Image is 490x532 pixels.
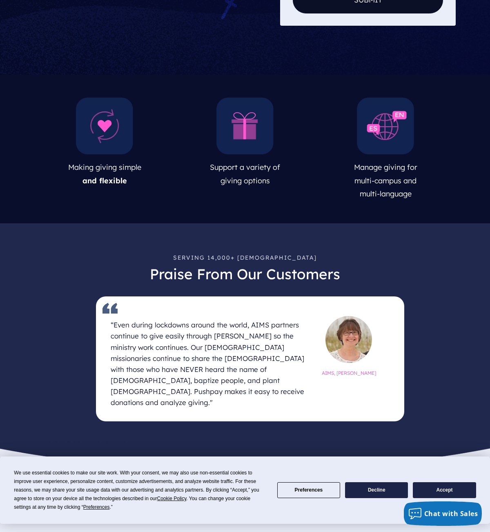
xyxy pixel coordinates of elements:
span: Cookie Policy [157,496,187,501]
button: Chat with Sales [404,501,482,526]
h4: “Even during lockdowns around the world, AIMS partners continue to give easily through [PERSON_NA... [111,316,310,412]
button: Decline [345,482,408,498]
span: Making giving simple [68,162,141,172]
span: Manage giving for multi-campus and multi-language [354,162,417,198]
div: We use essential cookies to make our site work. With your consent, we may also use non-essential ... [14,469,267,512]
h3: Praise From Our Customers [41,265,449,290]
span: Chat with Sales [424,509,478,518]
span: and flexible [82,176,127,185]
span: Support a variety of [210,162,280,172]
button: Accept [413,482,476,498]
span: Preferences [83,504,110,510]
span: giving options [220,176,270,185]
p: Serving 14,000+ [DEMOGRAPHIC_DATA] [41,249,449,265]
h6: AIMS, [PERSON_NAME] [319,367,378,377]
button: Preferences [277,482,340,498]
